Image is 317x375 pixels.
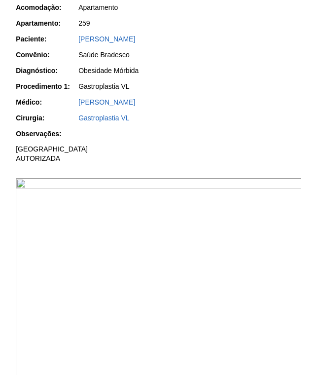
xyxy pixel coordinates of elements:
[78,18,301,28] div: 259
[16,66,77,75] div: Diagnóstico:
[16,50,77,60] div: Convênio:
[16,145,301,163] p: [GEOGRAPHIC_DATA] AUTORIZADA
[78,114,130,122] a: Gastroplastia VL
[16,129,77,139] div: Observações:
[16,18,77,28] div: Apartamento:
[78,81,301,91] div: Gastroplastia VL
[16,97,77,107] div: Médico:
[78,35,135,43] a: [PERSON_NAME]
[78,2,301,12] div: Apartamento
[16,2,77,12] div: Acomodação:
[78,50,301,60] div: Saúde Bradesco
[16,81,77,91] div: Procedimento 1:
[16,34,77,44] div: Paciente:
[78,98,135,106] a: [PERSON_NAME]
[16,113,77,123] div: Cirurgia:
[78,66,301,75] div: Obesidade Mórbida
